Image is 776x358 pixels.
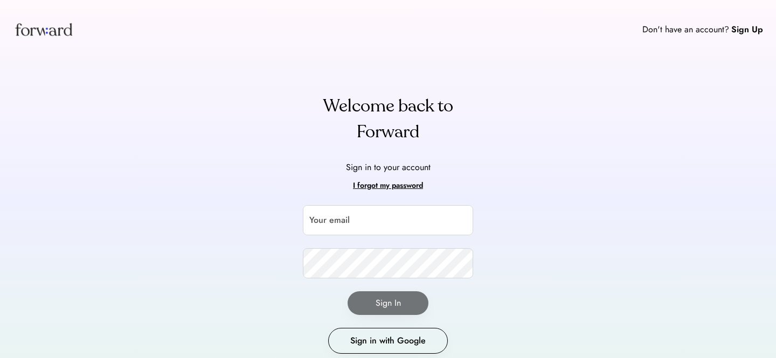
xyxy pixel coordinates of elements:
[303,93,473,145] div: Welcome back to Forward
[13,13,74,46] img: Forward logo
[348,291,428,315] button: Sign In
[328,328,448,354] button: Sign in with Google
[731,23,763,36] div: Sign Up
[346,161,431,174] div: Sign in to your account
[353,179,423,192] div: I forgot my password
[642,23,729,36] div: Don't have an account?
